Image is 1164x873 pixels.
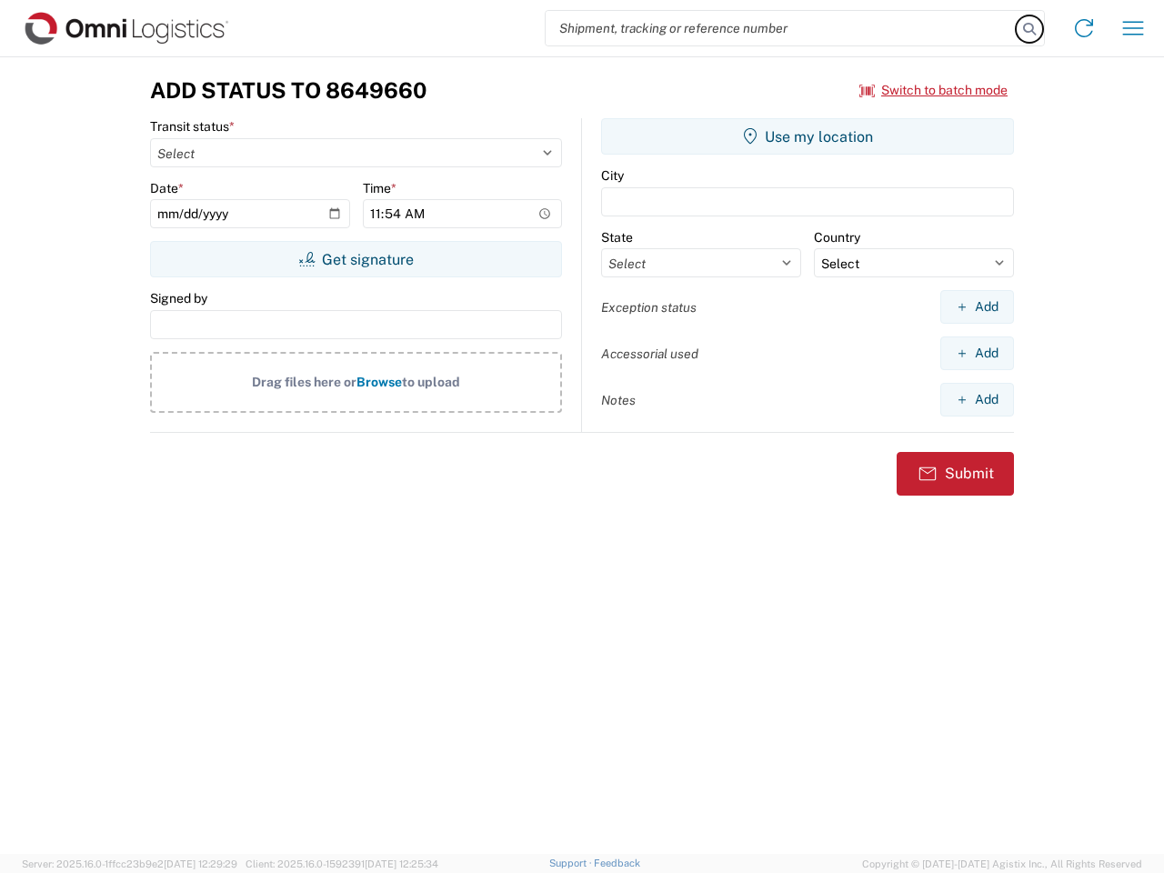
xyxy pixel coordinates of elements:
[601,229,633,246] label: State
[940,336,1014,370] button: Add
[601,167,624,184] label: City
[601,392,636,408] label: Notes
[814,229,860,246] label: Country
[22,858,237,869] span: Server: 2025.16.0-1ffcc23b9e2
[897,452,1014,496] button: Submit
[150,241,562,277] button: Get signature
[940,290,1014,324] button: Add
[363,180,396,196] label: Time
[862,856,1142,872] span: Copyright © [DATE]-[DATE] Agistix Inc., All Rights Reserved
[601,299,697,316] label: Exception status
[546,11,1017,45] input: Shipment, tracking or reference number
[402,375,460,389] span: to upload
[365,858,438,869] span: [DATE] 12:25:34
[601,346,698,362] label: Accessorial used
[594,858,640,868] a: Feedback
[549,858,595,868] a: Support
[940,383,1014,416] button: Add
[859,75,1008,105] button: Switch to batch mode
[356,375,402,389] span: Browse
[246,858,438,869] span: Client: 2025.16.0-1592391
[252,375,356,389] span: Drag files here or
[150,180,184,196] label: Date
[150,77,426,104] h3: Add Status to 8649660
[601,118,1014,155] button: Use my location
[150,118,235,135] label: Transit status
[164,858,237,869] span: [DATE] 12:29:29
[150,290,207,306] label: Signed by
